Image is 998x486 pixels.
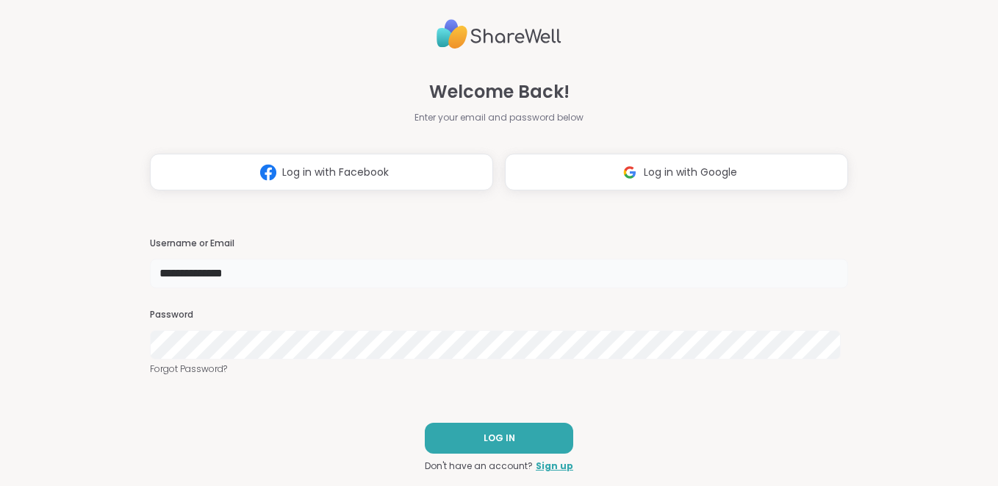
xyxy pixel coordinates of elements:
button: Log in with Google [505,154,848,190]
img: ShareWell Logomark [616,159,644,186]
h3: Username or Email [150,237,849,250]
button: LOG IN [425,423,573,454]
span: Don't have an account? [425,460,533,473]
span: Log in with Facebook [282,165,389,180]
span: LOG IN [484,432,515,445]
img: ShareWell Logomark [254,159,282,186]
a: Sign up [536,460,573,473]
span: Welcome Back! [429,79,570,105]
span: Log in with Google [644,165,737,180]
img: ShareWell Logo [437,13,561,55]
h3: Password [150,309,849,321]
button: Log in with Facebook [150,154,493,190]
a: Forgot Password? [150,362,849,376]
span: Enter your email and password below [414,111,584,124]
